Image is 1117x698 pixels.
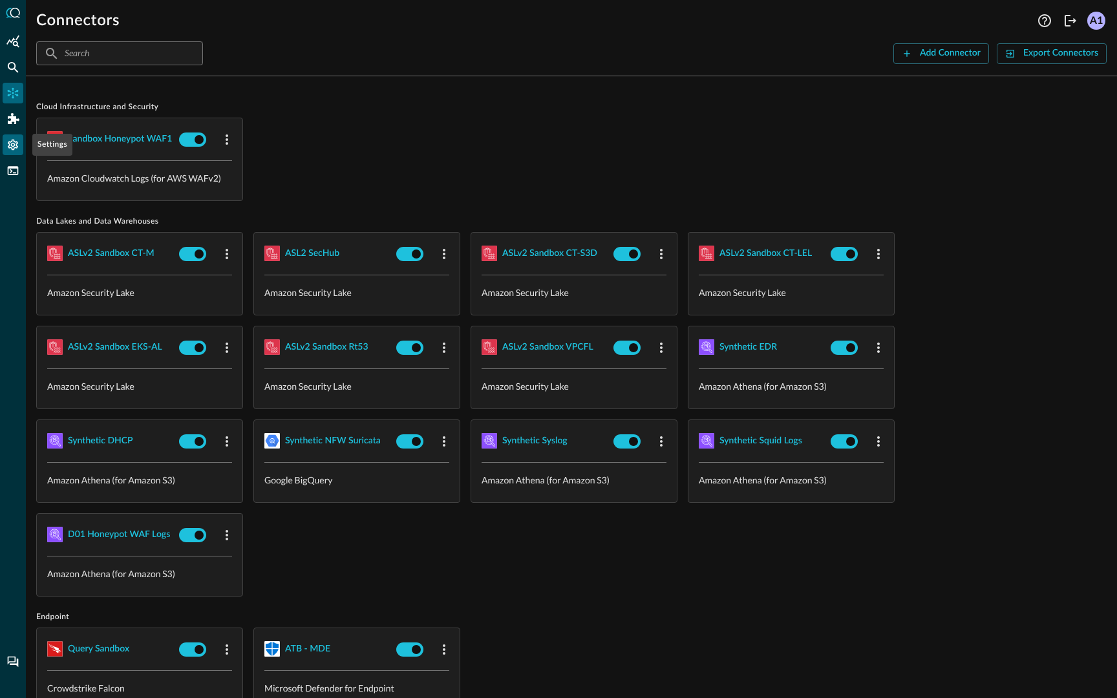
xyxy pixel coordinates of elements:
button: Synthetic Syslog [502,430,568,451]
div: Synthetic Syslog [502,433,568,449]
span: Cloud Infrastructure and Security [36,102,1107,112]
h1: Connectors [36,10,120,31]
p: Microsoft Defender for Endpoint [264,681,449,695]
img: AWSAthena.svg [482,433,497,449]
button: D01 Honeypot WAF Logs [68,524,170,545]
button: Logout [1060,10,1081,31]
div: ASLv2 Sandbox CT-M [68,246,154,262]
img: AWSAthena.svg [47,433,63,449]
button: Help [1034,10,1055,31]
div: FSQL [3,160,23,181]
button: Query Sandbox [68,639,129,659]
p: Amazon Security Lake [264,286,449,299]
div: ASLv2 Sandbox Rt53 [285,339,368,355]
div: D01 Honeypot WAF Logs [68,527,170,543]
div: Synthetic EDR [719,339,777,355]
p: Amazon Security Lake [47,286,232,299]
p: Amazon Athena (for Amazon S3) [699,473,884,487]
button: ASLv2 Sandbox CT-S3D [502,243,597,264]
p: Crowdstrike Falcon [47,681,232,695]
button: ASL2 SecHub [285,243,339,264]
div: Chat [3,651,23,672]
button: Synthetic Squid Logs [719,430,802,451]
span: Endpoint [36,612,1107,622]
button: Synthetic DHCP [68,430,133,451]
div: Export Connectors [1023,45,1098,61]
p: Amazon Cloudwatch Logs (for AWS WAFv2) [47,171,232,185]
div: ASLv2 Sandbox CT-S3D [502,246,597,262]
div: Add Connector [920,45,981,61]
img: AWSSecurityLake.svg [482,246,497,261]
img: AWSSecurityLake.svg [264,246,280,261]
button: ATB - MDE [285,639,330,659]
img: AWSSecurityLake.svg [482,339,497,355]
div: Summary Insights [3,31,23,52]
img: AWSSecurityLake.svg [47,246,63,261]
p: Amazon Athena (for Amazon S3) [482,473,666,487]
p: Amazon Athena (for Amazon S3) [699,379,884,393]
img: AWSSecurityLake.svg [699,246,714,261]
input: Search [65,41,173,65]
img: AWSAthena.svg [699,433,714,449]
button: ASLv2 Sandbox EKS-AL [68,337,162,357]
button: ASLv2 Sandbox Rt53 [285,337,368,357]
div: Query Sandbox [68,641,129,657]
div: Addons [3,109,24,129]
img: MicrosoftDefenderForEndpoint.svg [264,641,280,657]
div: A1 [1087,12,1105,30]
div: ASLv2 Sandbox VPCFL [502,339,593,355]
p: Amazon Athena (for Amazon S3) [47,567,232,580]
img: AWSSecurityLake.svg [47,339,63,355]
div: ATB - MDE [285,641,330,657]
div: Sandbox Honeypot WAF1 [68,131,172,147]
div: ASL2 SecHub [285,246,339,262]
p: Amazon Athena (for Amazon S3) [47,473,232,487]
p: Amazon Security Lake [482,379,666,393]
button: Sandbox Honeypot WAF1 [68,129,172,149]
img: GoogleBigQuery.svg [264,433,280,449]
button: ASLv2 Sandbox CT-M [68,243,154,264]
img: AWSSecurityLake.svg [264,339,280,355]
img: AWSAthena.svg [47,527,63,542]
div: Settings [3,134,23,155]
button: ASLv2 Sandbox VPCFL [502,337,593,357]
p: Amazon Security Lake [47,379,232,393]
button: Add Connector [893,43,989,64]
div: Connectors [3,83,23,103]
img: AWSAthena.svg [699,339,714,355]
img: AWSCloudWatchLogs.svg [47,131,63,147]
button: Synthetic EDR [719,337,777,357]
button: Export Connectors [997,43,1107,64]
p: Amazon Security Lake [482,286,666,299]
p: Amazon Security Lake [264,379,449,393]
div: Synthetic NFW Suricata [285,433,381,449]
div: ASLv2 Sandbox CT-LEL [719,246,812,262]
div: ASLv2 Sandbox EKS-AL [68,339,162,355]
div: Settings [32,134,72,156]
div: Federated Search [3,57,23,78]
p: Amazon Security Lake [699,286,884,299]
div: Synthetic DHCP [68,433,133,449]
span: Data Lakes and Data Warehouses [36,217,1107,227]
div: Synthetic Squid Logs [719,433,802,449]
p: Google BigQuery [264,473,449,487]
img: CrowdStrikeFalcon.svg [47,641,63,657]
button: Synthetic NFW Suricata [285,430,381,451]
button: ASLv2 Sandbox CT-LEL [719,243,812,264]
